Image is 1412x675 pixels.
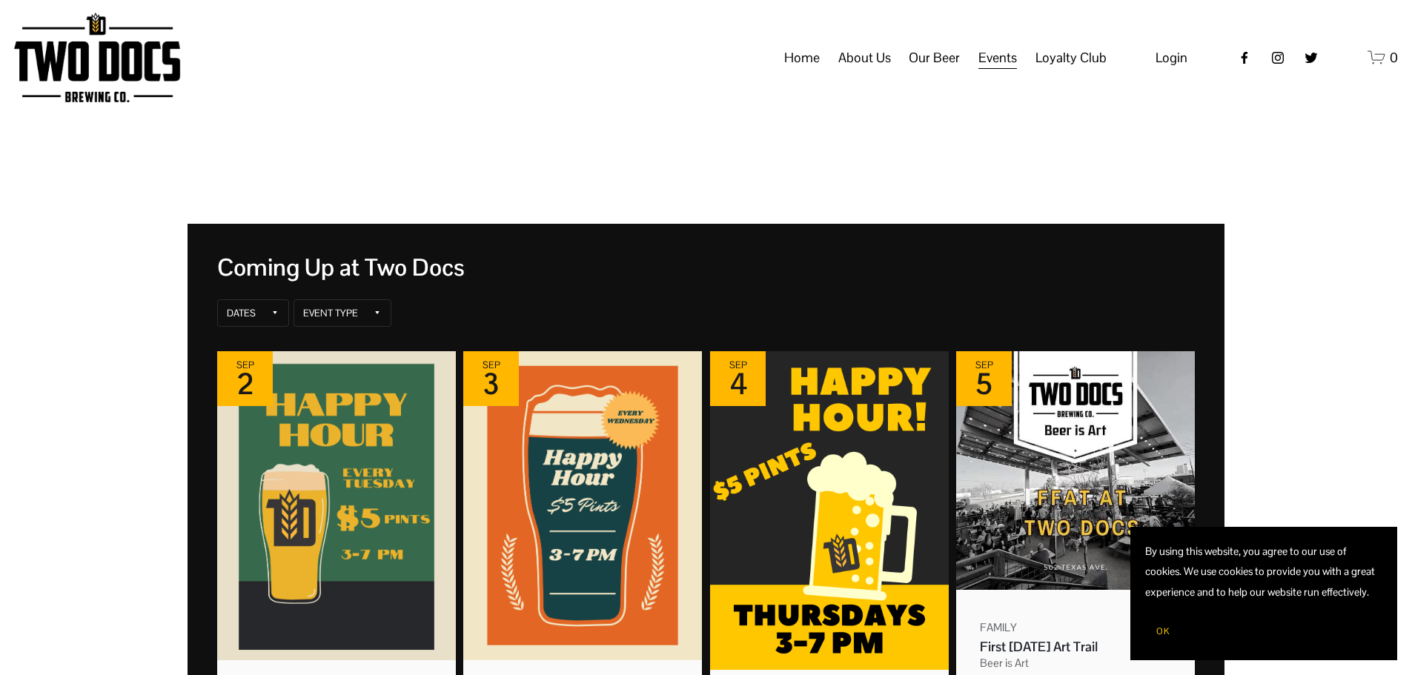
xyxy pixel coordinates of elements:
img: Picture for 'Happy Hour' event [463,351,702,660]
p: By using this website, you agree to our use of cookies. We use cookies to provide you with a grea... [1145,542,1382,602]
div: Event category [980,620,1017,635]
a: Login [1156,45,1187,70]
a: folder dropdown [1035,44,1107,72]
div: Event date: September 04 [710,351,766,406]
div: 2 [232,370,258,397]
div: Sep [971,360,997,370]
div: Dates [227,307,256,319]
div: Coming Up at Two Docs [217,253,1196,282]
div: 4 [725,370,751,397]
span: Events [978,45,1017,70]
img: Picture for 'Happy Hour' event [710,351,949,670]
img: Two Docs Brewing Co. [14,13,180,102]
span: Our Beer [909,45,960,70]
div: Sep [232,360,258,370]
span: 0 [1390,49,1398,66]
a: folder dropdown [909,44,960,72]
button: OK [1145,617,1181,645]
img: Picture for 'Happy Hour' event [217,351,456,660]
a: folder dropdown [978,44,1017,72]
div: Event date: September 03 [463,351,519,406]
a: 0 items in cart [1368,48,1398,67]
div: 5 [971,370,997,397]
div: Event date: September 02 [217,351,273,406]
a: folder dropdown [838,44,891,72]
a: Home [784,44,820,72]
span: Login [1156,49,1187,66]
div: Beer is Art [980,656,1029,671]
div: Event tags [980,656,1171,671]
div: Sep [725,360,751,370]
span: Loyalty Club [1035,45,1107,70]
div: Event name [980,638,1171,655]
a: twitter-unauth [1304,50,1319,65]
div: Event Type [303,307,358,319]
div: 3 [478,370,504,397]
a: instagram-unauth [1270,50,1285,65]
div: Sep [478,360,504,370]
a: Facebook [1237,50,1252,65]
span: About Us [838,45,891,70]
section: Cookie banner [1130,527,1397,660]
span: OK [1156,625,1170,637]
div: Event date: September 05 [956,351,1012,406]
img: Picture for 'First Friday Art Trail' event [956,351,1195,590]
